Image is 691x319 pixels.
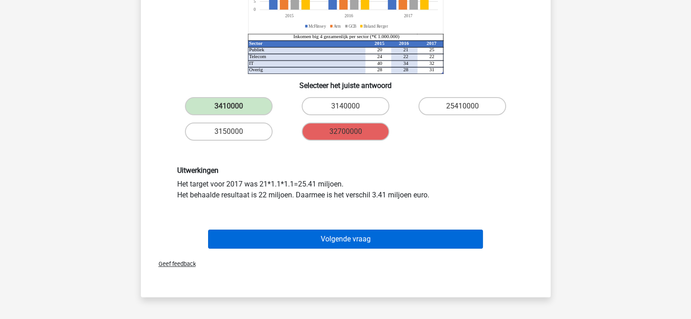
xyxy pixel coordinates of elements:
tspan: 32 [429,60,434,66]
tspan: Overig [249,67,263,72]
tspan: 0 [254,7,256,12]
tspan: 2016 [398,40,408,46]
tspan: 40 [377,60,382,66]
tspan: 2015 [374,40,384,46]
tspan: IT [249,60,254,66]
tspan: McFlinsey [308,23,326,29]
label: 3150000 [185,123,273,141]
tspan: Boland Rerger [363,23,388,29]
tspan: 34 [403,60,408,66]
label: 25410000 [418,97,506,115]
tspan: 28 [403,67,408,72]
tspan: 25 [429,47,434,52]
tspan: 201520162017 [285,13,412,19]
tspan: 22 [403,54,408,59]
tspan: 2017 [426,40,436,46]
h6: Uitwerkingen [177,166,514,175]
tspan: 31 [429,67,434,72]
label: 3410000 [185,97,273,115]
tspan: Publiek [249,47,264,52]
tspan: Inkomen big 4 gezamenlijk per sector (*€ 1.000.000) [293,34,399,39]
tspan: Telecom [249,54,266,59]
h6: Selecteer het juiste antwoord [155,74,536,90]
label: 3140000 [302,97,389,115]
tspan: 24 [377,54,382,59]
tspan: Sector [249,40,263,46]
tspan: 22 [429,54,434,59]
tspan: 21 [403,47,408,52]
tspan: GCB [348,23,357,29]
button: Volgende vraag [208,230,483,249]
label: 32700000 [302,123,389,141]
tspan: Arm [333,23,341,29]
div: Het target voor 2017 was 21*1.1*1.1=25.41 miljoen. Het behaalde resultaat is 22 miljoen. Daarmee ... [170,166,521,200]
span: Geef feedback [151,260,196,267]
tspan: 28 [377,67,382,72]
tspan: 20 [377,47,382,52]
